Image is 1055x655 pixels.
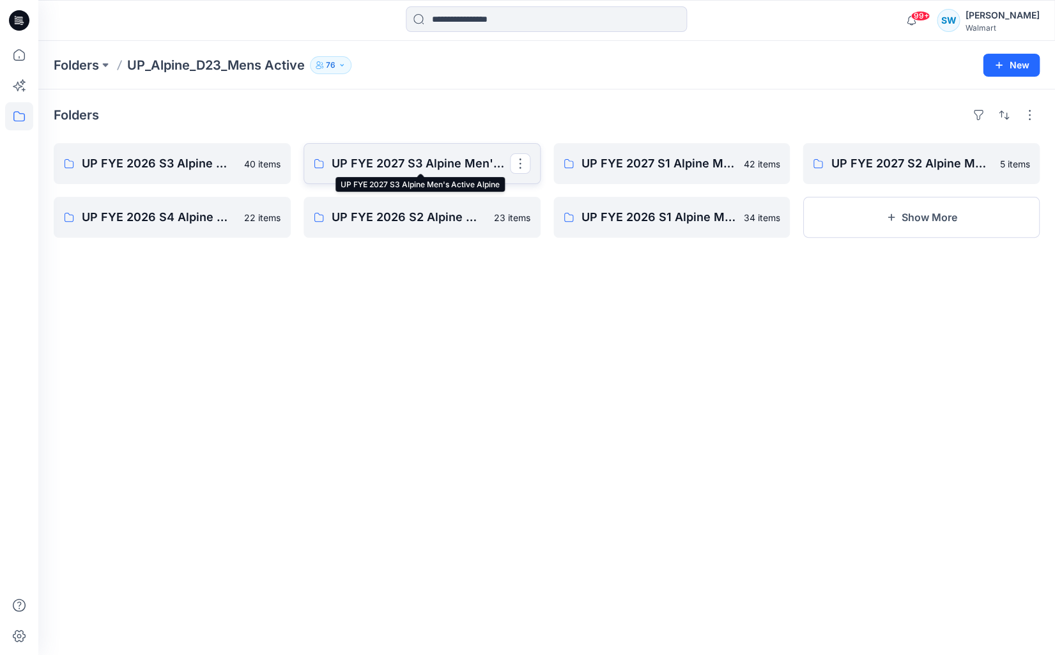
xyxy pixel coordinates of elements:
p: UP FYE 2027 S3 Alpine Men's Active Alpine [332,155,510,173]
p: UP FYE 2027 S2 Alpine Men's Active Alpine [831,155,992,173]
div: Walmart [965,23,1039,33]
a: UP FYE 2027 S1 Alpine Men's Active Alpine42 items [553,143,790,184]
button: 76 [310,56,351,74]
p: UP FYE 2027 S1 Alpine Men's Active Alpine [581,155,736,173]
a: UP FYE 2026 S4 Alpine Men's Active Alpine22 items [54,197,291,238]
p: UP FYE 2026 S3 Alpine Men's Active Alpine [82,155,236,173]
p: 34 items [743,211,780,224]
span: 99+ [911,11,930,21]
p: 42 items [743,157,780,171]
p: 22 items [244,211,281,224]
p: 76 [326,58,335,72]
button: Show More [803,197,1040,238]
p: 23 items [494,211,530,224]
p: 40 items [244,157,281,171]
a: UP FYE 2026 S1 Alpine Men's Active Alpine34 items [553,197,790,238]
button: New [983,54,1040,77]
a: UP FYE 2026 S2 Alpine Men's Active Alpine23 items [304,197,541,238]
p: UP FYE 2026 S1 Alpine Men's Active Alpine [581,208,736,226]
a: Folders [54,56,99,74]
a: UP FYE 2027 S3 Alpine Men's Active Alpine [304,143,541,184]
div: SW [937,9,960,32]
div: [PERSON_NAME] [965,8,1039,23]
p: UP FYE 2026 S4 Alpine Men's Active Alpine [82,208,236,226]
p: UP FYE 2026 S2 Alpine Men's Active Alpine [332,208,486,226]
p: UP_Alpine_D23_Mens Active [127,56,305,74]
a: UP FYE 2027 S2 Alpine Men's Active Alpine5 items [803,143,1040,184]
p: 5 items [999,157,1029,171]
h4: Folders [54,107,99,123]
a: UP FYE 2026 S3 Alpine Men's Active Alpine40 items [54,143,291,184]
